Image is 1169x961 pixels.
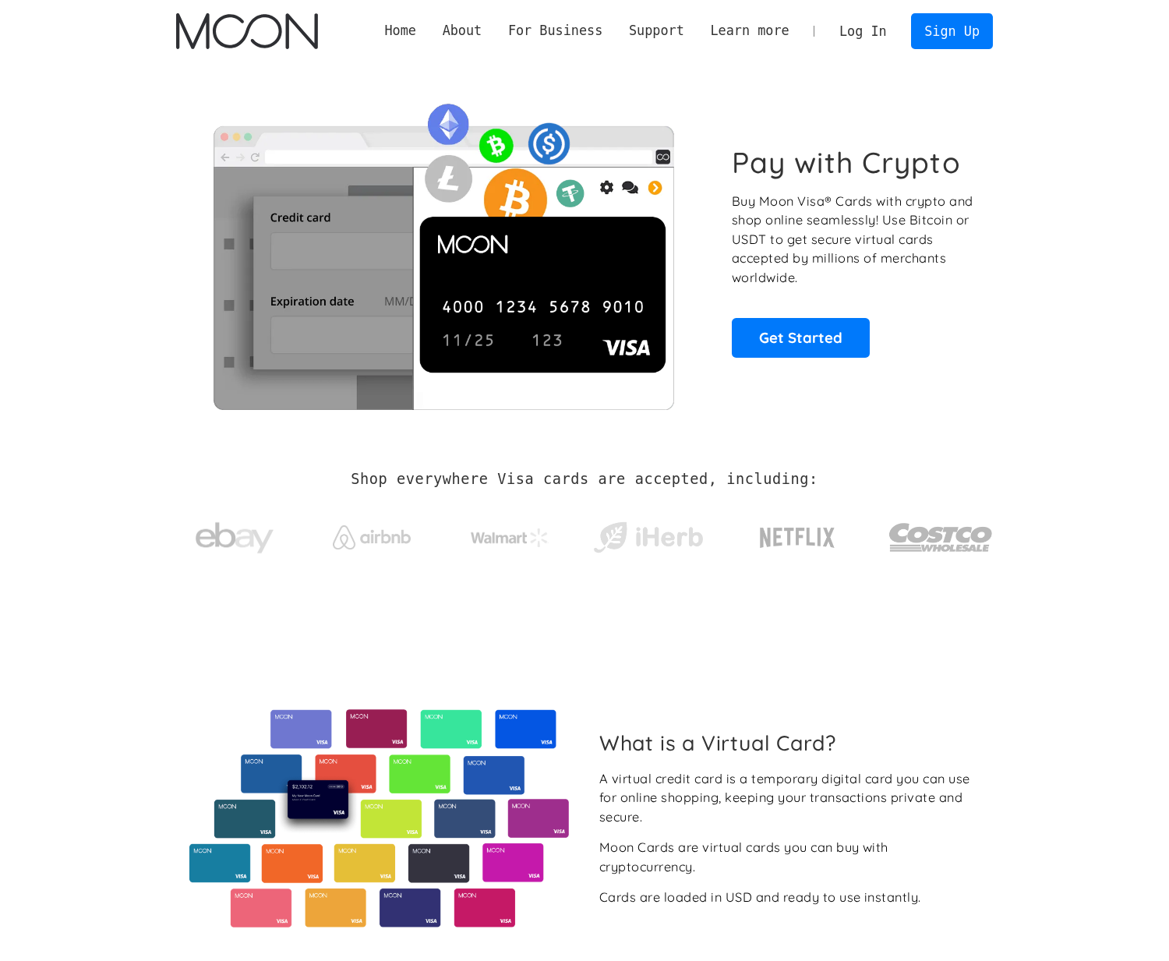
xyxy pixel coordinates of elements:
[599,730,980,755] h2: What is a Virtual Card?
[176,498,292,571] a: ebay
[599,769,980,827] div: A virtual credit card is a temporary digital card you can use for online shopping, keeping your t...
[372,21,429,41] a: Home
[495,21,616,41] div: For Business
[758,518,836,557] img: Netflix
[732,318,870,357] a: Get Started
[471,528,549,547] img: Walmart
[888,508,993,567] img: Costco
[888,493,993,574] a: Costco
[429,21,495,41] div: About
[728,503,867,565] a: Netflix
[599,888,921,907] div: Cards are loaded in USD and ready to use instantly.
[732,192,976,288] p: Buy Moon Visa® Cards with crypto and shop online seamlessly! Use Bitcoin or USDT to get secure vi...
[590,518,706,558] img: iHerb
[508,21,602,41] div: For Business
[351,471,818,488] h2: Shop everywhere Visa cards are accepted, including:
[176,13,317,49] a: home
[629,21,684,41] div: Support
[732,145,961,180] h1: Pay with Crypto
[196,514,274,563] img: ebay
[599,838,980,876] div: Moon Cards are virtual cards you can buy with cryptocurrency.
[333,525,411,549] img: Airbnb
[911,13,992,48] a: Sign Up
[176,13,317,49] img: Moon Logo
[443,21,482,41] div: About
[314,510,430,557] a: Airbnb
[176,93,710,409] img: Moon Cards let you spend your crypto anywhere Visa is accepted.
[710,21,789,41] div: Learn more
[616,21,697,41] div: Support
[826,14,899,48] a: Log In
[698,21,803,41] div: Learn more
[590,502,706,566] a: iHerb
[452,513,568,555] a: Walmart
[187,709,571,927] img: Virtual cards from Moon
